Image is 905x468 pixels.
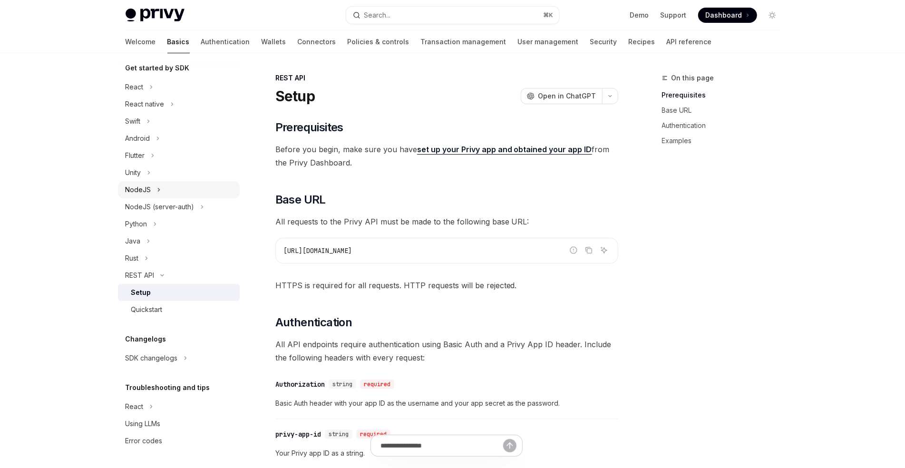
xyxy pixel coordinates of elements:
a: Policies & controls [348,30,409,53]
a: Wallets [262,30,286,53]
span: Before you begin, make sure you have from the Privy Dashboard. [275,143,618,169]
button: Toggle Swift section [118,113,240,130]
button: Toggle React native section [118,96,240,113]
div: REST API [275,73,618,83]
button: Toggle Android section [118,130,240,147]
a: Recipes [629,30,655,53]
a: Basics [167,30,190,53]
div: NodeJS [126,184,151,195]
a: Authentication [201,30,250,53]
span: Base URL [275,192,326,207]
a: Prerequisites [662,88,788,103]
button: Toggle Java section [118,233,240,250]
span: All requests to the Privy API must be made to the following base URL: [275,215,618,228]
button: Toggle Rust section [118,250,240,267]
button: Report incorrect code [567,244,580,256]
div: SDK changelogs [126,352,178,364]
div: Rust [126,253,139,264]
a: Welcome [126,30,156,53]
button: Toggle Unity section [118,164,240,181]
div: required [356,429,390,439]
button: Send message [503,439,516,452]
div: React [126,81,144,93]
a: set up your Privy app and obtained your app ID [417,145,592,155]
div: Java [126,235,141,247]
a: Examples [662,133,788,148]
div: privy-app-id [275,429,321,439]
button: Ask AI [598,244,610,256]
button: Copy the contents from the code block [583,244,595,256]
div: Unity [126,167,141,178]
button: Toggle Flutter section [118,147,240,164]
div: Search... [364,10,391,21]
h5: Changelogs [126,333,166,345]
span: Basic Auth header with your app ID as the username and your app secret as the password. [275,398,618,409]
a: Transaction management [421,30,506,53]
a: Support [661,10,687,20]
a: Dashboard [698,8,757,23]
h1: Setup [275,88,315,105]
button: Toggle NodeJS (server-auth) section [118,198,240,215]
a: Authentication [662,118,788,133]
div: Using LLMs [126,418,161,429]
button: Open search [346,7,559,24]
div: Android [126,133,150,144]
span: [URL][DOMAIN_NAME] [283,246,352,255]
div: React native [126,98,165,110]
a: Quickstart [118,301,240,318]
a: Security [590,30,617,53]
img: light logo [126,9,185,22]
input: Ask a question... [380,435,503,456]
button: Toggle NodeJS section [118,181,240,198]
span: Open in ChatGPT [538,91,596,101]
span: Dashboard [706,10,742,20]
h5: Troubleshooting and tips [126,382,210,393]
span: On this page [671,72,714,84]
div: required [360,380,394,389]
span: All API endpoints require authentication using Basic Auth and a Privy App ID header. Include the ... [275,338,618,364]
button: Toggle SDK changelogs section [118,350,240,367]
button: Toggle Python section [118,215,240,233]
span: HTTPS is required for all requests. HTTP requests will be rejected. [275,279,618,292]
div: Flutter [126,150,145,161]
a: Using LLMs [118,415,240,432]
button: Open in ChatGPT [521,88,602,104]
button: Toggle REST API section [118,267,240,284]
button: Toggle React section [118,78,240,96]
a: Demo [630,10,649,20]
div: REST API [126,270,155,281]
span: string [332,380,352,388]
button: Toggle React section [118,398,240,415]
div: NodeJS (server-auth) [126,201,195,213]
a: Setup [118,284,240,301]
div: Error codes [126,435,163,447]
span: ⌘ K [544,11,554,19]
button: Toggle dark mode [765,8,780,23]
span: Authentication [275,315,352,330]
a: Connectors [298,30,336,53]
div: React [126,401,144,412]
a: Base URL [662,103,788,118]
a: Error codes [118,432,240,449]
a: User management [518,30,579,53]
span: string [329,430,349,438]
div: Quickstart [131,304,163,315]
span: Prerequisites [275,120,343,135]
div: Setup [131,287,151,298]
div: Authorization [275,380,325,389]
div: Python [126,218,147,230]
div: Swift [126,116,141,127]
a: API reference [667,30,712,53]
